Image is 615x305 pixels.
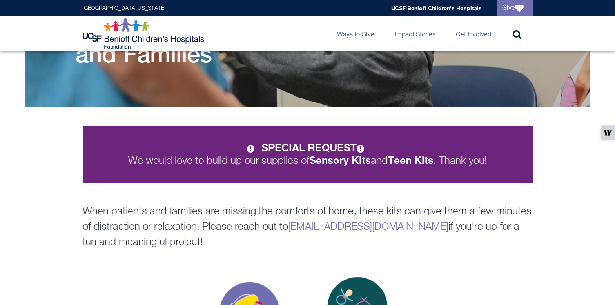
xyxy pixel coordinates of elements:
a: Give [497,0,533,16]
a: Get Involved [450,16,497,51]
strong: Teen Kits [388,154,434,166]
a: Teen Kits [388,156,434,166]
strong: Sensory Kits [309,154,371,166]
a: Sensory Kits [309,156,371,166]
p: When patients and families are missing the comforts of home, these kits can give them a few minut... [83,204,533,250]
a: UCSF Benioff Children's Hospitals [391,5,482,11]
strong: SPECIAL REQUEST [261,142,368,154]
a: Ways to Give [331,16,381,51]
img: Logo for UCSF Benioff Children's Hospitals Foundation [83,18,206,49]
a: [GEOGRAPHIC_DATA][US_STATE] [83,5,165,11]
a: [EMAIL_ADDRESS][DOMAIN_NAME] [288,222,448,232]
a: Impact Stories [388,16,442,51]
p: We would love to build up our supplies of and . Thank you! [98,142,517,167]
